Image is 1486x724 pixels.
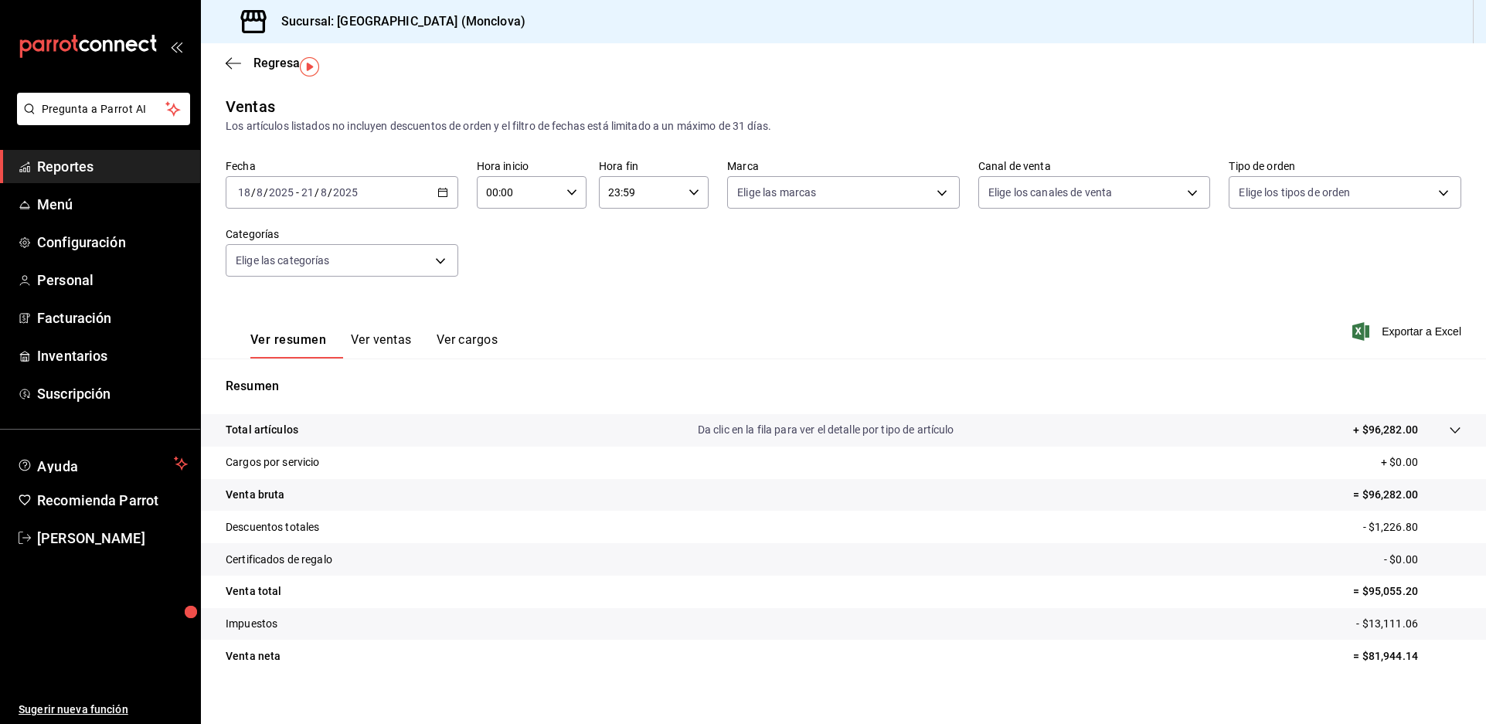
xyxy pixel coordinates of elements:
[19,702,188,718] span: Sugerir nueva función
[1353,648,1461,665] p: = $81,944.14
[268,186,294,199] input: ----
[301,186,315,199] input: --
[11,112,190,128] a: Pregunta a Parrot AI
[226,422,298,438] p: Total artículos
[226,583,281,600] p: Venta total
[226,95,275,118] div: Ventas
[300,57,319,76] img: Tooltip marker
[251,186,256,199] span: /
[988,185,1112,200] span: Elige los canales de venta
[737,185,816,200] span: Elige las marcas
[37,194,188,215] span: Menú
[1353,583,1461,600] p: = $95,055.20
[978,161,1211,172] label: Canal de venta
[698,422,954,438] p: Da clic en la fila para ver el detalle por tipo de artículo
[1381,454,1461,471] p: + $0.00
[37,345,188,366] span: Inventarios
[37,528,188,549] span: [PERSON_NAME]
[1353,487,1461,503] p: = $96,282.00
[256,186,264,199] input: --
[1239,185,1350,200] span: Elige los tipos de orden
[437,332,498,359] button: Ver cargos
[37,156,188,177] span: Reportes
[320,186,328,199] input: --
[332,186,359,199] input: ----
[328,186,332,199] span: /
[37,383,188,404] span: Suscripción
[17,93,190,125] button: Pregunta a Parrot AI
[296,186,299,199] span: -
[37,454,168,473] span: Ayuda
[226,487,284,503] p: Venta bruta
[599,161,709,172] label: Hora fin
[226,616,277,632] p: Impuestos
[170,40,182,53] button: open_drawer_menu
[237,186,251,199] input: --
[1355,322,1461,341] button: Exportar a Excel
[226,519,319,535] p: Descuentos totales
[37,490,188,511] span: Recomienda Parrot
[226,454,320,471] p: Cargos por servicio
[250,332,326,359] button: Ver resumen
[37,308,188,328] span: Facturación
[1384,552,1461,568] p: - $0.00
[226,56,304,70] button: Regresar
[1229,161,1461,172] label: Tipo de orden
[226,648,281,665] p: Venta neta
[250,332,498,359] div: navigation tabs
[1363,519,1461,535] p: - $1,226.80
[269,12,525,31] h3: Sucursal: [GEOGRAPHIC_DATA] (Monclova)
[226,377,1461,396] p: Resumen
[264,186,268,199] span: /
[37,270,188,291] span: Personal
[42,101,166,117] span: Pregunta a Parrot AI
[226,118,1461,134] div: Los artículos listados no incluyen descuentos de orden y el filtro de fechas está limitado a un m...
[226,161,458,172] label: Fecha
[351,332,412,359] button: Ver ventas
[236,253,330,268] span: Elige las categorías
[727,161,960,172] label: Marca
[226,552,332,568] p: Certificados de regalo
[477,161,587,172] label: Hora inicio
[1353,422,1418,438] p: + $96,282.00
[37,232,188,253] span: Configuración
[315,186,319,199] span: /
[253,56,304,70] span: Regresar
[1356,616,1461,632] p: - $13,111.06
[226,229,458,240] label: Categorías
